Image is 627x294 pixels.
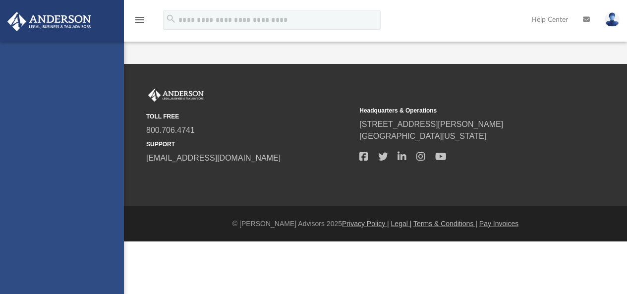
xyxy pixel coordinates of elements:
[391,220,412,228] a: Legal |
[359,132,486,140] a: [GEOGRAPHIC_DATA][US_STATE]
[342,220,389,228] a: Privacy Policy |
[146,112,352,121] small: TOLL FREE
[146,154,281,162] a: [EMAIL_ADDRESS][DOMAIN_NAME]
[413,220,477,228] a: Terms & Conditions |
[479,220,518,228] a: Pay Invoices
[359,106,566,115] small: Headquarters & Operations
[146,126,195,134] a: 800.706.4741
[134,14,146,26] i: menu
[146,89,206,102] img: Anderson Advisors Platinum Portal
[124,219,627,229] div: © [PERSON_NAME] Advisors 2025
[605,12,620,27] img: User Pic
[146,140,352,149] small: SUPPORT
[166,13,176,24] i: search
[134,19,146,26] a: menu
[359,120,503,128] a: [STREET_ADDRESS][PERSON_NAME]
[4,12,94,31] img: Anderson Advisors Platinum Portal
